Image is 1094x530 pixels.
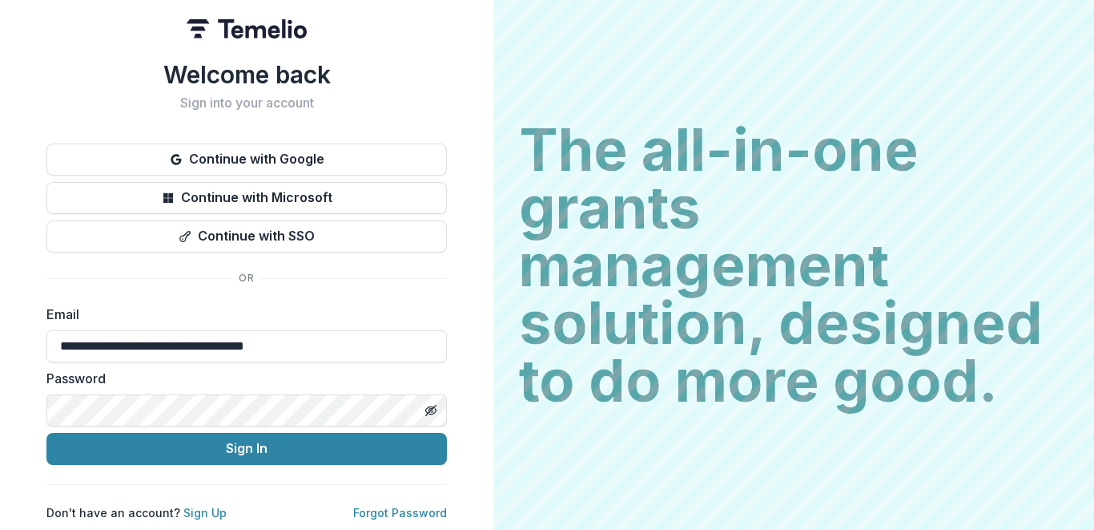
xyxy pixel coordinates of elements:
[418,398,444,423] button: Toggle password visibility
[46,369,437,388] label: Password
[46,504,227,521] p: Don't have an account?
[46,433,447,465] button: Sign In
[46,220,447,253] button: Continue with SSO
[46,144,447,176] button: Continue with Google
[183,506,227,520] a: Sign Up
[46,305,437,324] label: Email
[46,95,447,111] h2: Sign into your account
[46,60,447,89] h1: Welcome back
[353,506,447,520] a: Forgot Password
[187,19,307,38] img: Temelio
[46,182,447,214] button: Continue with Microsoft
